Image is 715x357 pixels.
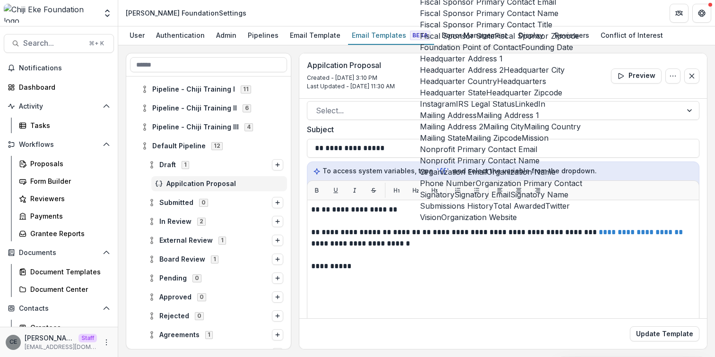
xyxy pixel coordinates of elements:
span: Approved [159,293,192,301]
span: Pipeline - Chiji Training II [152,104,237,112]
button: Close [684,68,699,84]
span: 1 [211,255,218,263]
span: Founding Date [521,42,573,53]
div: Authentication [152,28,209,42]
div: External Review1Options [144,233,287,248]
div: Pipelines [244,28,282,42]
a: Email Templates Beta [348,26,434,45]
button: Signatory Name [510,189,568,200]
button: Instagram [420,98,456,110]
span: 12 [211,142,223,150]
a: Admin [212,26,240,45]
div: Email Templates [348,28,434,42]
button: Mission [522,132,549,144]
button: Options [272,197,283,208]
span: Submitted [159,199,193,207]
div: [PERSON_NAME] Foundation Settings [126,8,246,18]
button: Get Help [692,4,711,23]
button: Mailing Zipcode [466,132,522,144]
button: Options [272,310,283,322]
span: Fiscal Sponsor Zipcode [495,30,579,42]
div: In Review2Options [144,214,287,229]
span: Headquarters [497,76,546,87]
span: Mailing State [420,132,466,144]
span: 11 [241,85,251,93]
span: Activity [19,102,99,110]
a: Form Builder [15,173,114,189]
button: H2 [408,183,423,198]
h3: Appilcation Proposal [307,61,395,70]
button: Open entity switcher [101,4,114,23]
span: 6 [243,104,251,112]
span: Draft [159,161,176,169]
button: Organization Email [420,166,487,178]
div: Chiji Eke [9,339,17,345]
span: Fiscal Sponsor State [420,30,495,42]
button: Signatory Email [454,189,510,200]
p: Staff [78,334,97,342]
button: Nonprofit Primary Contact Email [420,144,537,155]
button: Preview [611,68,662,84]
button: Underline [328,183,343,198]
span: Notifications [19,64,110,72]
button: Organization Website [441,212,517,223]
button: Organization Name [487,166,556,178]
span: 0 [199,199,208,206]
label: Subject [307,124,694,135]
button: LinkedIn [515,98,545,110]
div: Pending0Options [144,271,287,286]
a: Dashboard [4,79,114,95]
button: Headquarter Address 2 [420,64,504,76]
div: Submitted0Options [144,195,287,210]
button: Fiscal Sponsor Primary Contact Name [420,8,558,19]
button: Bold [309,183,324,198]
img: Chiji Eke Foundation logo [4,4,97,23]
button: IRS Legal Status [456,98,515,110]
button: Options [272,329,283,340]
button: Headquarter Address 1 [420,53,503,64]
span: Pipeline - Chiji Training I [152,85,235,93]
button: Headquarter State [420,87,486,98]
button: Update Template [630,326,699,341]
div: Tasks [30,120,106,130]
button: Options [272,235,283,246]
span: Twitter [545,200,570,212]
button: Italic [347,183,362,198]
button: Mailing Country [524,121,581,132]
span: 2 [197,218,206,225]
div: Conflict of Interest [597,28,667,42]
span: Appilcation Proposal [166,180,283,188]
div: ⌘ + K [87,38,106,49]
span: 4 [244,123,253,131]
span: Nonprofit Primary Contact Name [420,155,540,166]
span: Board Review [159,255,205,263]
span: Headquarter Zipcode [486,87,562,98]
span: Rejected [159,312,189,320]
button: Signatory [420,189,454,200]
span: Mailing Address 1 [477,110,539,121]
button: Submissions History [420,200,493,212]
button: Strikethrough [366,183,381,198]
button: H1 [389,183,404,198]
span: Documents [19,249,99,257]
button: Foundation Point of Contact [420,42,521,53]
nav: breadcrumb [122,6,250,20]
button: Open Contacts [4,301,114,316]
a: Document Center [15,281,114,297]
span: Fiscal Sponsor Primary Contact Title [420,19,552,30]
p: Last Updated - [DATE] 11:30 AM [307,82,395,91]
p: [PERSON_NAME] [25,333,75,343]
button: Open Documents [4,245,114,260]
span: 1 [205,331,213,339]
p: [EMAIL_ADDRESS][DOMAIN_NAME] [25,343,97,351]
